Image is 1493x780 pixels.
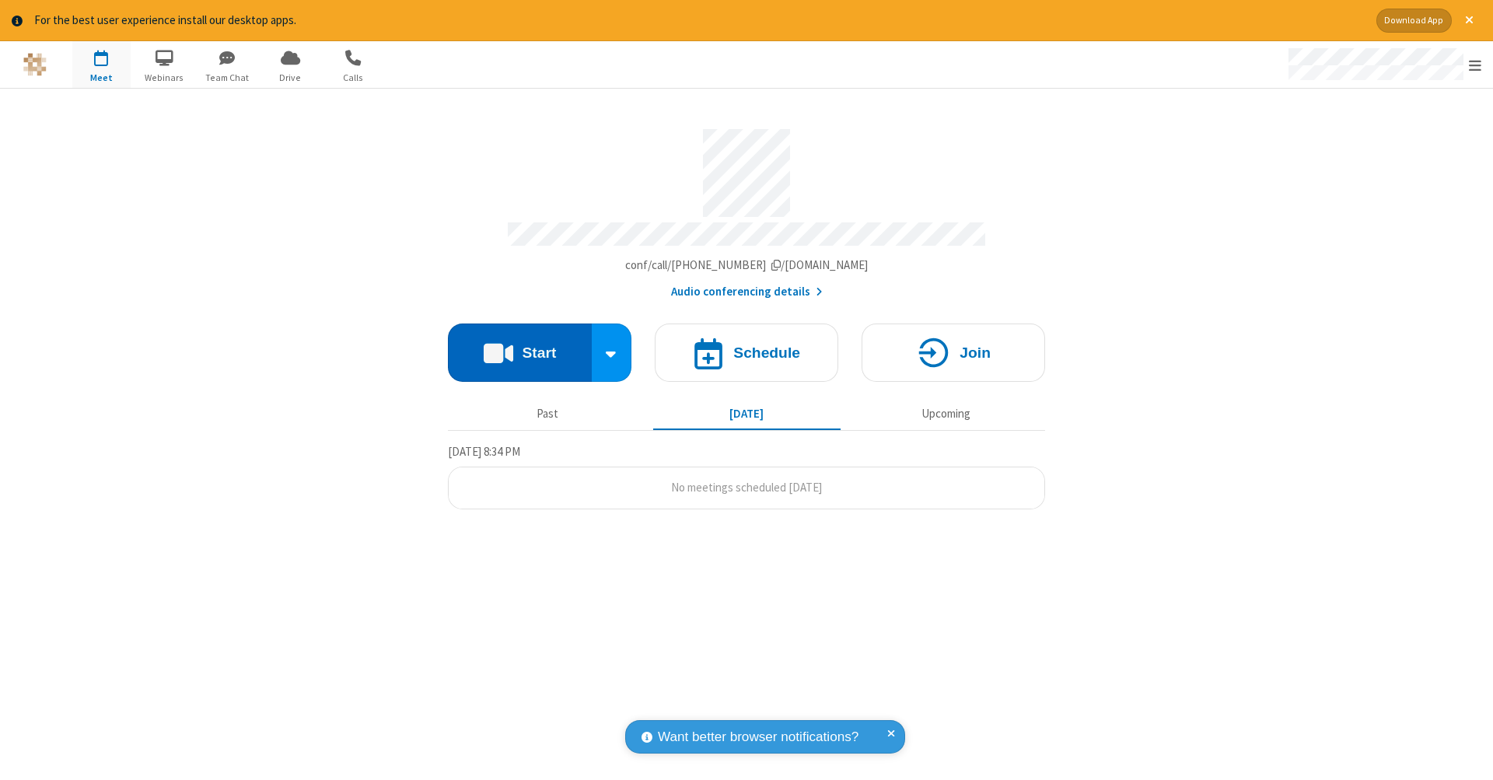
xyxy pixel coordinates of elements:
button: Logo [5,41,64,88]
span: Team Chat [198,71,257,85]
button: Download App [1376,9,1452,33]
section: Account details [448,117,1045,300]
div: Open menu [1274,41,1493,88]
button: Schedule [655,324,838,382]
div: For the best user experience install our desktop apps. [34,12,1365,30]
span: [DATE] 8:34 PM [448,444,520,459]
h4: Schedule [733,345,800,360]
span: Want better browser notifications? [658,727,858,747]
span: No meetings scheduled [DATE] [671,480,822,495]
span: Webinars [135,71,194,85]
span: Meet [72,71,131,85]
div: Start conference options [592,324,632,382]
button: Past [454,400,642,429]
span: Drive [261,71,320,85]
button: Join [862,324,1045,382]
img: QA Selenium DO NOT DELETE OR CHANGE [23,53,47,76]
button: Upcoming [852,400,1040,429]
h4: Start [522,345,556,360]
h4: Join [960,345,991,360]
section: Today's Meetings [448,442,1045,509]
button: Audio conferencing details [671,283,823,301]
button: Start [448,324,592,382]
button: Close alert [1457,9,1481,33]
button: [DATE] [653,400,841,429]
button: Copy my meeting room linkCopy my meeting room link [625,257,869,275]
span: Calls [324,71,383,85]
span: Copy my meeting room link [625,257,869,272]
